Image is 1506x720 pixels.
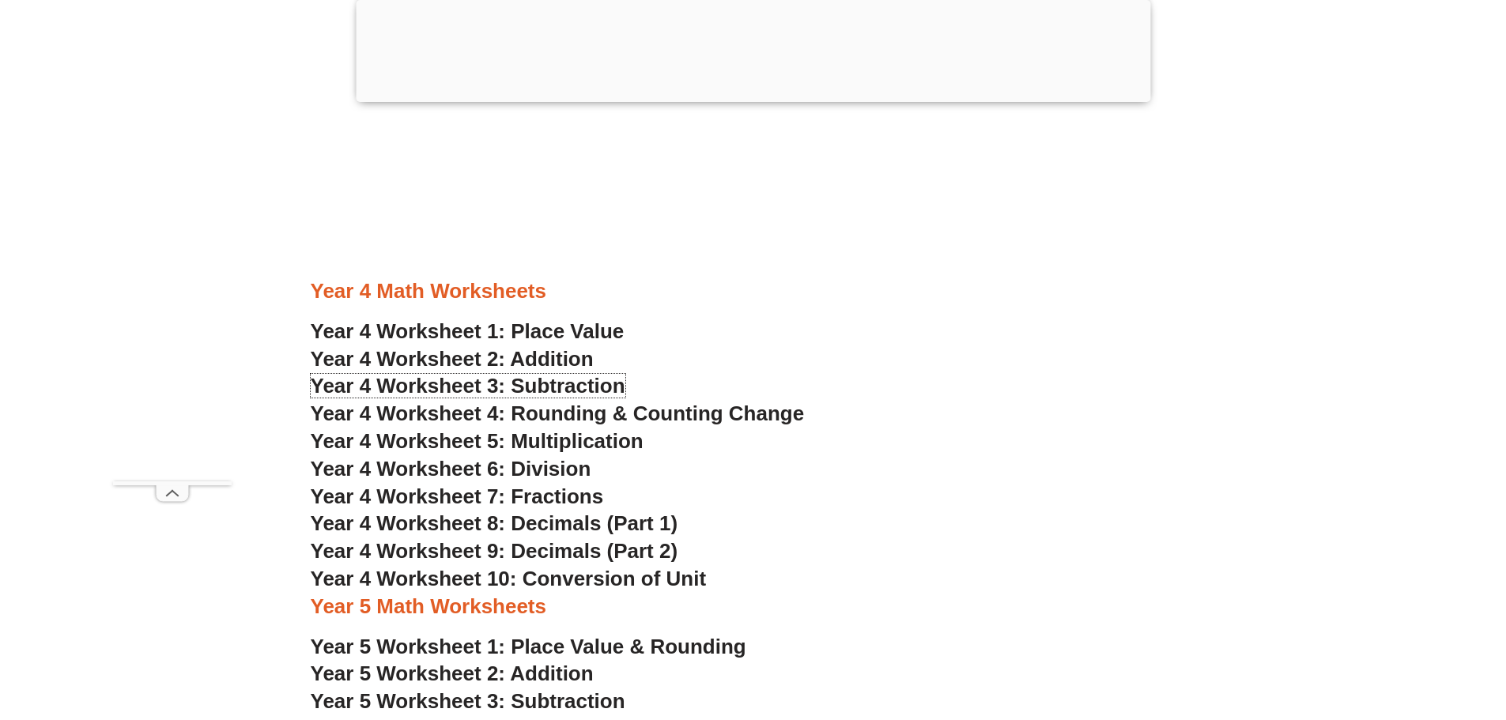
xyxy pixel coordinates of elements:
iframe: Advertisement [113,36,232,481]
a: Year 4 Worksheet 4: Rounding & Counting Change [311,401,805,425]
a: Year 4 Worksheet 3: Subtraction [311,374,625,398]
a: Year 5 Worksheet 3: Subtraction [311,689,625,713]
a: Year 4 Worksheet 6: Division [311,457,591,481]
a: Year 5 Worksheet 1: Place Value & Rounding [311,635,746,658]
a: Year 4 Worksheet 2: Addition [311,347,594,371]
a: Year 5 Worksheet 2: Addition [311,662,594,685]
a: Year 4 Worksheet 10: Conversion of Unit [311,567,707,590]
h3: Year 5 Math Worksheets [311,594,1196,620]
a: Year 4 Worksheet 8: Decimals (Part 1) [311,511,678,535]
a: Year 4 Worksheet 7: Fractions [311,484,604,508]
a: Year 4 Worksheet 5: Multiplication [311,429,644,453]
a: Year 4 Worksheet 9: Decimals (Part 2) [311,539,678,563]
iframe: Advertisement [279,41,1228,262]
a: Year 4 Worksheet 1: Place Value [311,319,625,343]
h3: Year 4 Math Worksheets [311,278,1196,305]
iframe: Chat Widget [1243,541,1506,720]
